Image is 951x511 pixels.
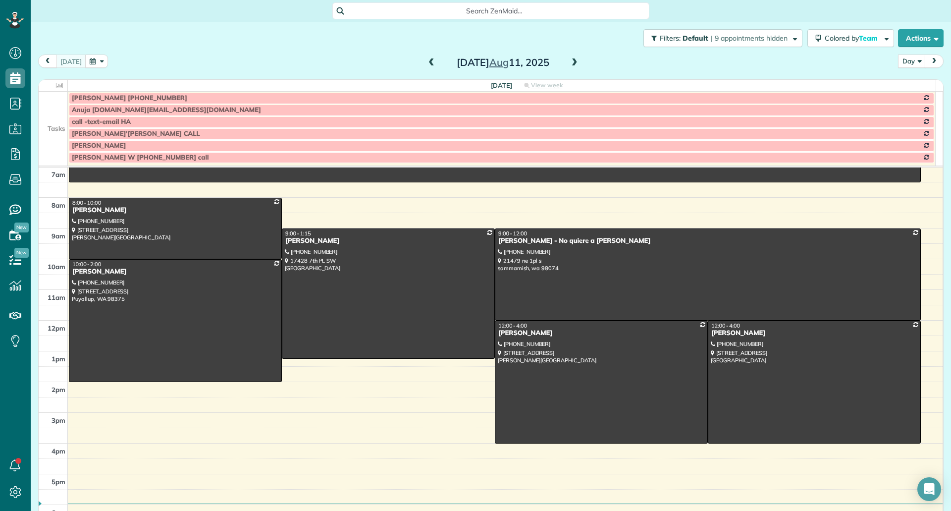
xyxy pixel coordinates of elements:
[643,29,802,47] button: Filters: Default | 9 appointments hidden
[52,170,65,178] span: 7am
[285,230,311,237] span: 9:00 - 1:15
[825,34,881,43] span: Colored by
[72,106,261,114] span: Anuja [DOMAIN_NAME][EMAIL_ADDRESS][DOMAIN_NAME]
[38,55,57,68] button: prev
[489,56,509,68] span: Aug
[72,154,209,162] span: [PERSON_NAME] W [PHONE_NUMBER] call
[48,263,65,271] span: 10am
[72,206,279,215] div: [PERSON_NAME]
[72,94,187,102] span: [PERSON_NAME] [PHONE_NUMBER]
[52,447,65,455] span: 4pm
[72,130,200,138] span: [PERSON_NAME]'[PERSON_NAME] CALL
[683,34,709,43] span: Default
[859,34,879,43] span: Team
[52,232,65,240] span: 9am
[898,55,926,68] button: Day
[48,293,65,301] span: 11am
[72,142,126,150] span: [PERSON_NAME]
[711,34,788,43] span: | 9 appointments hidden
[72,118,131,126] span: call -text-email HA
[498,230,527,237] span: 9:00 - 12:00
[917,477,941,501] div: Open Intercom Messenger
[72,268,279,276] div: [PERSON_NAME]
[48,324,65,332] span: 12pm
[498,322,527,329] span: 12:00 - 4:00
[285,237,492,245] div: [PERSON_NAME]
[72,199,101,206] span: 8:00 - 10:00
[638,29,802,47] a: Filters: Default | 9 appointments hidden
[56,55,86,68] button: [DATE]
[925,55,944,68] button: next
[531,81,563,89] span: View week
[52,416,65,424] span: 3pm
[441,57,565,68] h2: [DATE] 11, 2025
[52,386,65,394] span: 2pm
[898,29,944,47] button: Actions
[498,237,918,245] div: [PERSON_NAME] - No quiere a [PERSON_NAME]
[52,355,65,363] span: 1pm
[72,261,101,268] span: 10:00 - 2:00
[52,201,65,209] span: 8am
[660,34,681,43] span: Filters:
[14,248,29,258] span: New
[14,223,29,232] span: New
[498,329,705,338] div: [PERSON_NAME]
[711,322,740,329] span: 12:00 - 4:00
[52,478,65,486] span: 5pm
[711,329,918,338] div: [PERSON_NAME]
[807,29,894,47] button: Colored byTeam
[491,81,512,89] span: [DATE]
